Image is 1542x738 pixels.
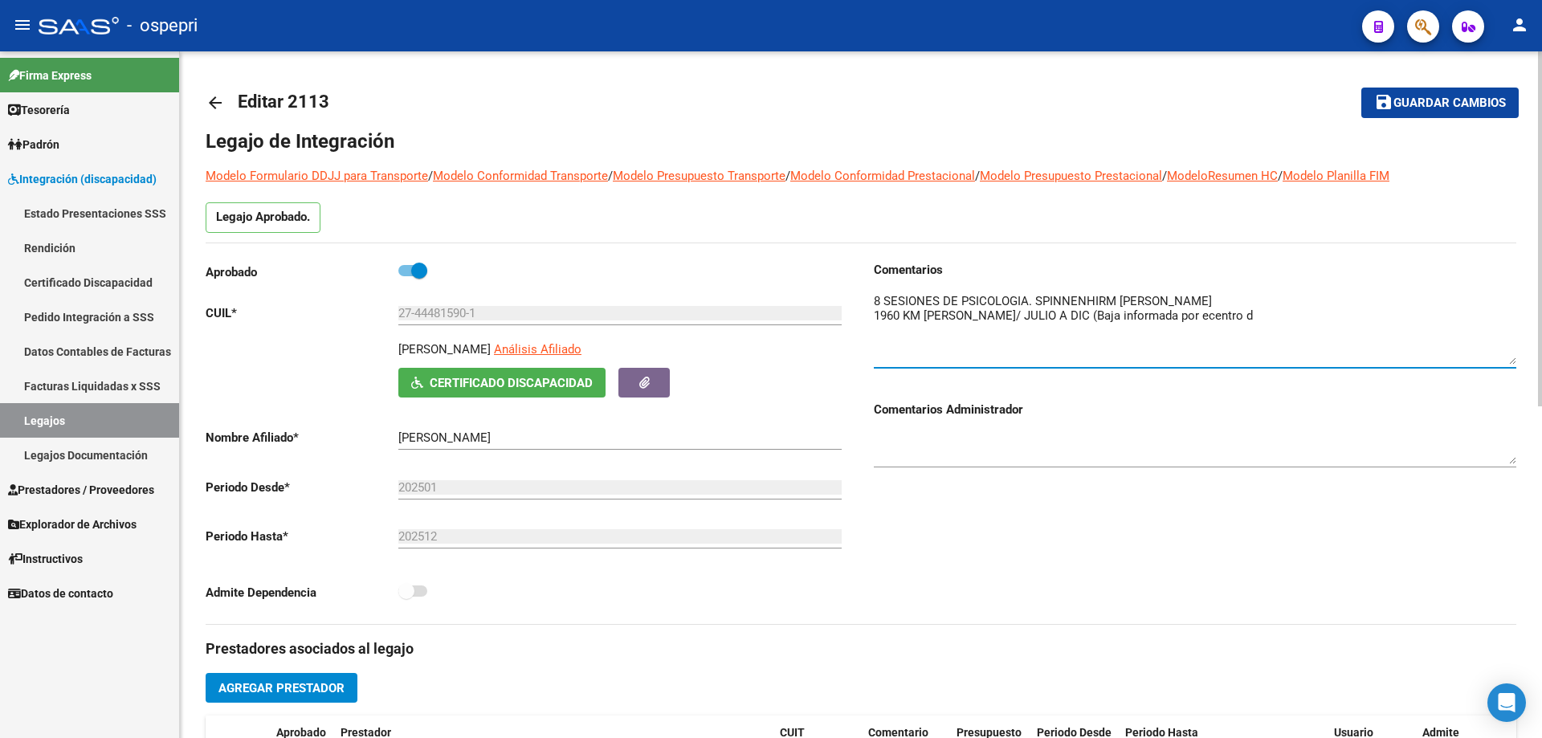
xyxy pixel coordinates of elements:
[206,93,225,112] mat-icon: arrow_back
[980,169,1162,183] a: Modelo Presupuesto Prestacional
[8,101,70,119] span: Tesorería
[206,584,398,601] p: Admite Dependencia
[790,169,975,183] a: Modelo Conformidad Prestacional
[8,481,154,499] span: Prestadores / Proveedores
[206,263,398,281] p: Aprobado
[1374,92,1393,112] mat-icon: save
[8,170,157,188] span: Integración (discapacidad)
[494,342,581,357] span: Análisis Afiliado
[206,304,398,322] p: CUIL
[8,585,113,602] span: Datos de contacto
[13,15,32,35] mat-icon: menu
[206,673,357,703] button: Agregar Prestador
[8,67,92,84] span: Firma Express
[206,128,1516,154] h1: Legajo de Integración
[8,136,59,153] span: Padrón
[1393,96,1506,111] span: Guardar cambios
[238,92,329,112] span: Editar 2113
[206,479,398,496] p: Periodo Desde
[8,516,137,533] span: Explorador de Archivos
[206,528,398,545] p: Periodo Hasta
[218,681,345,695] span: Agregar Prestador
[1510,15,1529,35] mat-icon: person
[433,169,608,183] a: Modelo Conformidad Transporte
[206,638,1516,660] h3: Prestadores asociados al legajo
[206,429,398,446] p: Nombre Afiliado
[1487,683,1526,722] div: Open Intercom Messenger
[874,401,1516,418] h3: Comentarios Administrador
[1283,169,1389,183] a: Modelo Planilla FIM
[398,368,606,398] button: Certificado Discapacidad
[1361,88,1519,117] button: Guardar cambios
[874,261,1516,279] h3: Comentarios
[398,340,491,358] p: [PERSON_NAME]
[613,169,785,183] a: Modelo Presupuesto Transporte
[1167,169,1278,183] a: ModeloResumen HC
[206,202,320,233] p: Legajo Aprobado.
[127,8,198,43] span: - ospepri
[8,550,83,568] span: Instructivos
[430,376,593,390] span: Certificado Discapacidad
[206,169,428,183] a: Modelo Formulario DDJJ para Transporte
